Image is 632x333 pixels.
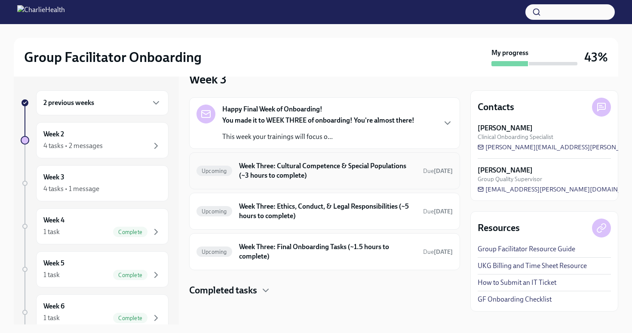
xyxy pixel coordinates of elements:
a: UKG Billing and Time Sheet Resource [478,261,587,271]
span: October 20th, 2025 10:00 [423,207,453,216]
h6: Week 3 [43,173,64,182]
h3: 43% [584,49,608,65]
p: This week your trainings will focus o... [222,132,414,142]
span: Upcoming [196,208,232,215]
strong: You made it to WEEK THREE of onboarding! You're almost there! [222,116,414,124]
strong: My progress [491,48,528,58]
h4: Contacts [478,101,514,114]
span: Group Quality Supervisor [478,175,542,183]
strong: [DATE] [434,208,453,215]
h6: Week 6 [43,302,64,311]
h6: Week Three: Cultural Competence & Special Populations (~3 hours to complete) [239,161,416,180]
strong: [PERSON_NAME] [478,123,533,133]
div: 1 task [43,227,60,237]
span: October 18th, 2025 10:00 [423,248,453,256]
span: Due [423,167,453,175]
h6: Week Three: Ethics, Conduct, & Legal Responsibilities (~5 hours to complete) [239,202,416,221]
strong: Happy Final Week of Onboarding! [222,105,322,114]
div: 2 previous weeks [36,90,169,115]
div: 4 tasks • 2 messages [43,141,103,151]
a: Week 61 taskComplete [21,294,169,330]
h3: Week 3 [189,71,227,87]
h6: Week 2 [43,129,64,139]
a: Group Facilitator Resource Guide [478,244,575,254]
strong: [PERSON_NAME] [478,166,533,175]
strong: [DATE] [434,167,453,175]
a: UpcomingWeek Three: Final Onboarding Tasks (~1.5 hours to complete)Due[DATE] [196,240,453,263]
a: Week 24 tasks • 2 messages [21,122,169,158]
h6: Week 4 [43,216,64,225]
h6: Week 5 [43,259,64,268]
h4: Resources [478,222,520,234]
a: UpcomingWeek Three: Cultural Competence & Special Populations (~3 hours to complete)Due[DATE] [196,160,453,182]
h2: Group Facilitator Onboarding [24,49,202,66]
span: Upcoming [196,168,232,174]
strong: [DATE] [434,248,453,256]
a: UpcomingWeek Three: Ethics, Conduct, & Legal Responsibilities (~5 hours to complete)Due[DATE] [196,200,453,222]
h4: Completed tasks [189,284,257,297]
a: Week 34 tasks • 1 message [21,165,169,201]
h6: 2 previous weeks [43,98,94,108]
div: 1 task [43,313,60,323]
div: Completed tasks [189,284,460,297]
div: 1 task [43,270,60,280]
a: GF Onboarding Checklist [478,295,552,304]
span: Complete [113,272,147,278]
span: October 20th, 2025 10:00 [423,167,453,175]
h6: Week Three: Final Onboarding Tasks (~1.5 hours to complete) [239,242,416,261]
span: Clinical Onboarding Specialist [478,133,553,141]
span: Upcoming [196,249,232,255]
span: Complete [113,229,147,235]
span: Due [423,248,453,256]
span: Due [423,208,453,215]
div: 4 tasks • 1 message [43,184,99,194]
img: CharlieHealth [17,5,65,19]
a: Week 41 taskComplete [21,208,169,244]
a: Week 51 taskComplete [21,251,169,287]
a: How to Submit an IT Ticket [478,278,556,287]
span: Complete [113,315,147,321]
